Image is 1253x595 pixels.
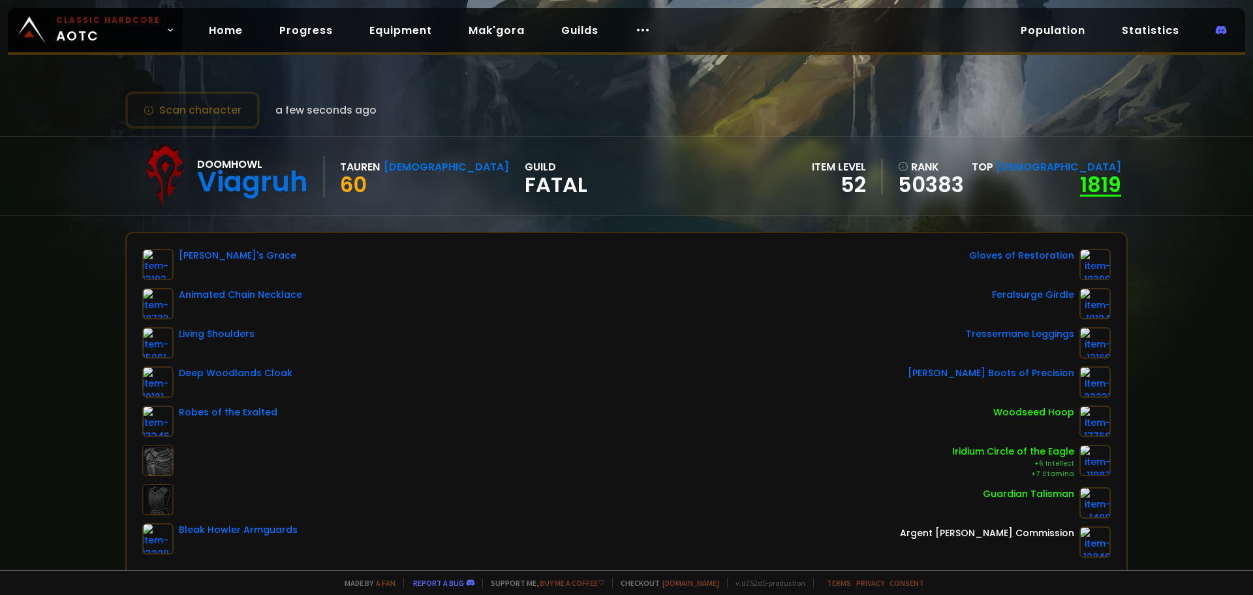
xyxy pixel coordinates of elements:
img: item-13346 [142,406,174,437]
img: item-13208 [142,523,174,555]
div: [PERSON_NAME] Boots of Precision [908,366,1074,380]
a: Buy me a coffee [540,578,604,588]
a: Consent [889,578,924,588]
div: Tressermane Leggings [966,327,1074,341]
div: [DEMOGRAPHIC_DATA] [384,159,509,175]
div: Robes of the Exalted [179,406,277,419]
span: [DEMOGRAPHIC_DATA] [996,159,1121,174]
img: item-13102 [142,249,174,280]
span: Fatal [525,175,587,195]
a: Guilds [551,17,609,44]
a: a fan [376,578,395,588]
img: item-18309 [1079,249,1111,280]
div: +6 Intellect [952,458,1074,469]
div: Bleak Howler Armguards [179,523,298,537]
div: +7 Stamina [952,469,1074,479]
img: item-1490 [1079,487,1111,519]
span: 60 [340,170,367,199]
img: item-12846 [1079,526,1111,558]
a: Terms [827,578,851,588]
a: Population [1010,17,1096,44]
span: Made by [337,578,395,588]
span: AOTC [56,14,161,46]
div: Animated Chain Necklace [179,288,302,302]
img: item-11987 [1079,445,1111,476]
a: Statistics [1111,17,1190,44]
span: Checkout [612,578,719,588]
div: rank [898,159,964,175]
div: Living Shoulders [179,327,255,341]
div: Guardian Talisman [983,487,1074,501]
a: [DOMAIN_NAME] [662,578,719,588]
div: Top [972,159,1121,175]
a: 1819 [1080,170,1121,199]
img: item-18723 [142,288,174,319]
div: 52 [812,175,866,195]
a: Privacy [856,578,884,588]
a: Equipment [359,17,442,44]
img: item-22231 [1079,366,1111,398]
span: v. d752d5 - production [727,578,805,588]
div: Woodseed Hoop [993,406,1074,419]
span: a few seconds ago [275,102,377,118]
img: item-17768 [1079,406,1111,437]
img: item-18104 [1079,288,1111,319]
small: Classic Hardcore [56,14,161,26]
a: 50383 [898,175,964,195]
a: Mak'gora [458,17,535,44]
a: Report a bug [413,578,464,588]
div: Argent [PERSON_NAME] Commission [900,526,1074,540]
div: Gloves of Restoration [969,249,1074,263]
a: Progress [269,17,343,44]
div: Iridium Circle of the Eagle [952,445,1074,458]
div: item level [812,159,866,175]
div: Viagruh [197,172,308,192]
div: Doomhowl [197,156,308,172]
span: Support me, [482,578,604,588]
img: item-15061 [142,327,174,359]
div: Deep Woodlands Cloak [179,366,292,380]
div: Tauren [340,159,380,175]
img: item-19121 [142,366,174,398]
img: item-13169 [1079,327,1111,359]
div: Feralsurge Girdle [992,288,1074,302]
div: [PERSON_NAME]'s Grace [179,249,296,263]
a: Classic HardcoreAOTC [8,8,183,52]
a: Home [198,17,253,44]
button: Scan character [125,91,260,129]
div: guild [525,159,587,195]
